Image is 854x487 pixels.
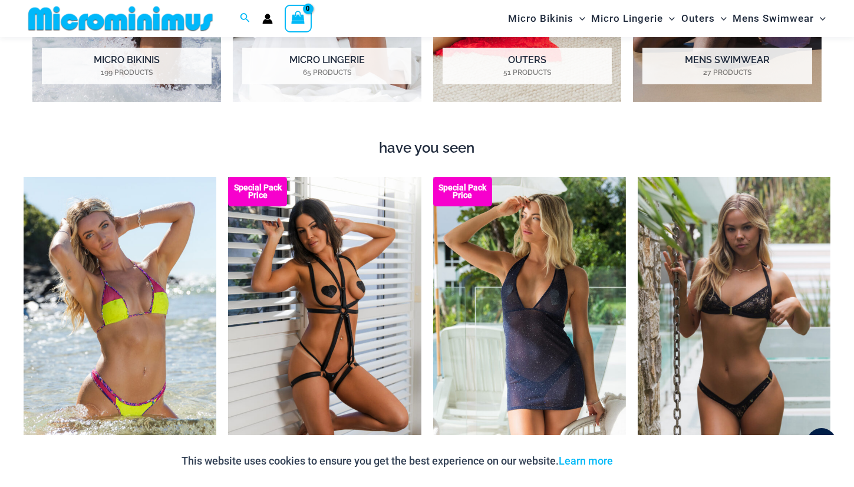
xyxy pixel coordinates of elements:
[285,5,312,32] a: View Shopping Cart, empty
[24,177,216,468] a: Coastal Bliss Leopard Sunset 3171 Tri Top 4371 Thong Bikini 06Coastal Bliss Leopard Sunset 3171 T...
[433,177,626,466] img: Echo Ink 5671 Dress 682 Thong 07
[228,184,287,199] b: Special Pack Price
[642,67,812,78] mark: 27 Products
[433,177,626,466] a: Echo Ink 5671 Dress 682 Thong 07 Echo Ink 5671 Dress 682 Thong 08Echo Ink 5671 Dress 682 Thong 08
[182,452,614,470] p: This website uses cookies to ensure you get the best experience on our website.
[228,177,421,466] a: Truth or Dare Black 1905 Bodysuit 611 Micro 07 Truth or Dare Black 1905 Bodysuit 611 Micro 06Trut...
[240,11,250,26] a: Search icon link
[663,4,675,34] span: Menu Toggle
[228,177,421,466] img: Truth or Dare Black 1905 Bodysuit 611 Micro 07
[433,184,492,199] b: Special Pack Price
[508,4,573,34] span: Micro Bikinis
[642,48,812,84] h2: Mens Swimwear
[638,177,830,466] a: Highway Robbery Black Gold 359 Clip Top 439 Clip Bottom 01v2Highway Robbery Black Gold 359 Clip T...
[591,4,663,34] span: Micro Lingerie
[588,4,678,34] a: Micro LingerieMenu ToggleMenu Toggle
[42,48,211,84] h2: Micro Bikinis
[24,140,830,157] h4: have you seen
[730,4,829,34] a: Mens SwimwearMenu ToggleMenu Toggle
[678,4,730,34] a: OutersMenu ToggleMenu Toggle
[681,4,715,34] span: Outers
[24,5,217,32] img: MM SHOP LOGO FLAT
[443,48,612,84] h2: Outers
[733,4,814,34] span: Mens Swimwear
[503,2,830,35] nav: Site Navigation
[814,4,826,34] span: Menu Toggle
[638,177,830,466] img: Highway Robbery Black Gold 359 Clip Top 439 Clip Bottom 01v2
[42,67,211,78] mark: 199 Products
[715,4,727,34] span: Menu Toggle
[262,14,273,24] a: Account icon link
[573,4,585,34] span: Menu Toggle
[622,447,672,475] button: Accept
[559,455,614,467] a: Learn more
[505,4,588,34] a: Micro BikinisMenu ToggleMenu Toggle
[242,48,411,84] h2: Micro Lingerie
[24,177,216,468] img: Coastal Bliss Leopard Sunset 3171 Tri Top 4371 Thong Bikini 06
[443,67,612,78] mark: 51 Products
[242,67,411,78] mark: 65 Products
